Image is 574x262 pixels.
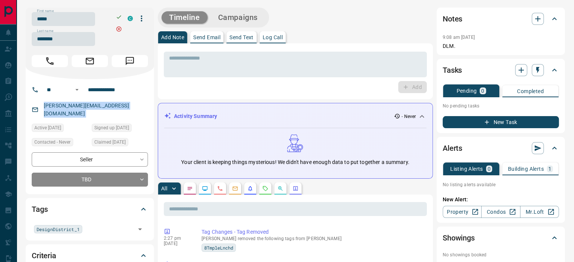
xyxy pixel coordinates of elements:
[488,166,491,172] p: 0
[443,100,559,112] p: No pending tasks
[247,185,253,192] svg: Listing Alerts
[32,250,56,262] h2: Criteria
[443,10,559,28] div: Notes
[37,9,54,14] label: First name
[92,124,148,134] div: Fri Jan 25 2019
[94,138,126,146] span: Claimed [DATE]
[481,88,484,93] p: 0
[164,236,190,241] p: 2:27 pm
[174,112,217,120] p: Activity Summary
[32,55,68,67] span: Call
[443,116,559,128] button: New Task
[202,185,208,192] svg: Lead Browsing Activity
[164,241,190,246] p: [DATE]
[32,203,48,215] h2: Tags
[32,173,148,187] div: TBD
[193,35,220,40] p: Send Email
[202,236,424,241] p: [PERSON_NAME] removed the following tags from [PERSON_NAME]
[232,185,238,192] svg: Emails
[181,158,409,166] p: Your client is keeping things mysterious! We didn't have enough data to put together a summary.
[217,185,223,192] svg: Calls
[202,228,424,236] p: Tag Changes - Tag Removed
[517,89,544,94] p: Completed
[187,185,193,192] svg: Notes
[32,200,148,218] div: Tags
[161,186,167,191] p: All
[443,61,559,79] div: Tasks
[72,55,108,67] span: Email
[443,13,462,25] h2: Notes
[92,138,148,149] div: Fri Jan 25 2019
[164,109,426,123] div: Activity Summary- Never
[32,124,88,134] div: Sat Mar 19 2022
[211,11,265,24] button: Campaigns
[128,16,133,21] div: condos.ca
[450,166,483,172] p: Listing Alerts
[262,185,268,192] svg: Requests
[277,185,283,192] svg: Opportunities
[162,11,208,24] button: Timeline
[456,88,477,93] p: Pending
[44,103,129,116] a: [PERSON_NAME][EMAIL_ADDRESS][DOMAIN_NAME]
[32,152,148,166] div: Seller
[112,55,148,67] span: Message
[94,124,129,132] span: Signed up [DATE]
[229,35,254,40] p: Send Text
[443,142,462,154] h2: Alerts
[263,35,283,40] p: Log Call
[34,138,71,146] span: Contacted - Never
[37,225,80,233] span: DesignDistrict_1
[161,35,184,40] p: Add Note
[548,166,551,172] p: 1
[443,181,559,188] p: No listing alerts available
[443,35,475,40] p: 9:08 am [DATE]
[292,185,299,192] svg: Agent Actions
[443,206,482,218] a: Property
[443,139,559,157] div: Alerts
[135,224,145,234] button: Open
[443,232,475,244] h2: Showings
[402,113,416,120] p: - Never
[443,196,559,204] p: New Alert:
[34,124,61,132] span: Active [DATE]
[443,251,559,258] p: No showings booked
[481,206,520,218] a: Condos
[520,206,559,218] a: Mr.Loft
[37,29,54,34] label: Last name
[508,166,544,172] p: Building Alerts
[204,244,233,251] span: 8TmpleLnchd
[443,64,462,76] h2: Tasks
[72,85,82,94] button: Open
[443,229,559,247] div: Showings
[443,42,559,50] p: DLM.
